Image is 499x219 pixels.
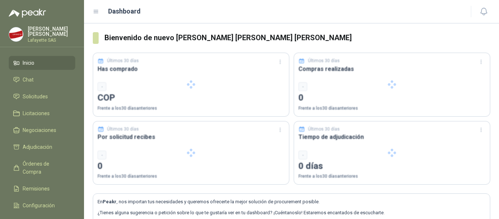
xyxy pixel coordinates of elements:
[104,32,490,44] h3: Bienvenido de nuevo [PERSON_NAME] [PERSON_NAME] [PERSON_NAME]
[28,26,75,37] p: [PERSON_NAME] [PERSON_NAME]
[23,201,55,209] span: Configuración
[98,209,485,216] p: ¿Tienes alguna sugerencia o petición sobre lo que te gustaría ver en tu dashboard? ¡Cuéntanoslo! ...
[9,106,75,120] a: Licitaciones
[9,140,75,154] a: Adjudicación
[98,198,485,205] p: En , nos importan tus necesidades y queremos ofrecerte la mejor solución de procurement posible.
[23,92,48,101] span: Solicitudes
[9,56,75,70] a: Inicio
[23,109,50,117] span: Licitaciones
[9,73,75,87] a: Chat
[9,90,75,103] a: Solicitudes
[9,157,75,179] a: Órdenes de Compra
[23,126,56,134] span: Negociaciones
[9,182,75,196] a: Remisiones
[9,27,23,41] img: Company Logo
[9,123,75,137] a: Negociaciones
[103,199,117,204] b: Peakr
[9,9,46,18] img: Logo peakr
[23,185,50,193] span: Remisiones
[23,143,52,151] span: Adjudicación
[28,38,75,42] p: Lafayette SAS
[108,6,141,16] h1: Dashboard
[23,160,68,176] span: Órdenes de Compra
[23,59,34,67] span: Inicio
[9,199,75,212] a: Configuración
[23,76,34,84] span: Chat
